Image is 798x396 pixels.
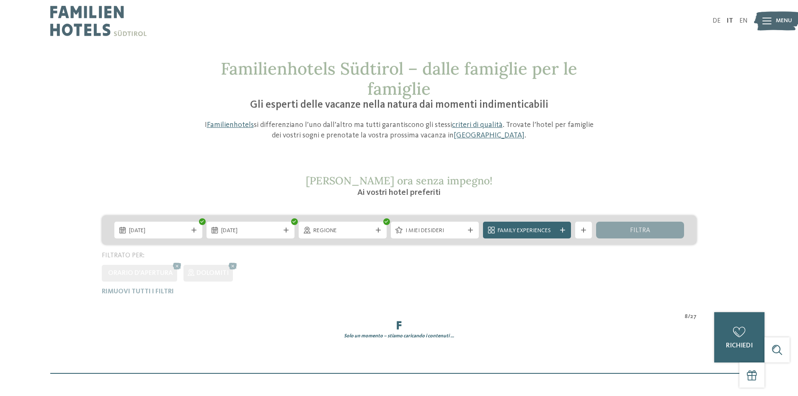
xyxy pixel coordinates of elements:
p: I si differenziano l’uno dall’altro ma tutti garantiscono gli stessi . Trovate l’hotel per famigl... [200,120,598,141]
div: Solo un momento – stiamo caricando i contenuti … [96,333,703,340]
a: DE [713,18,721,24]
a: EN [739,18,748,24]
span: Familienhotels Südtirol – dalle famiglie per le famiglie [221,58,577,99]
span: Regione [313,227,372,235]
span: I miei desideri [405,227,464,235]
a: criteri di qualità [452,121,503,129]
span: Gli esperti delle vacanze nella natura dai momenti indimenticabili [250,100,548,110]
a: richiedi [714,312,764,362]
span: [DATE] [129,227,188,235]
a: Familienhotels [207,121,254,129]
span: Menu [776,17,792,25]
span: [DATE] [221,227,280,235]
a: [GEOGRAPHIC_DATA] [454,132,524,139]
a: IT [727,18,733,24]
span: Family Experiences [498,227,556,235]
span: [PERSON_NAME] ora senza impegno! [306,174,493,187]
span: 27 [690,313,697,321]
span: Ai vostri hotel preferiti [357,189,441,197]
span: 8 [684,313,688,321]
span: richiedi [726,342,753,349]
span: / [688,313,690,321]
